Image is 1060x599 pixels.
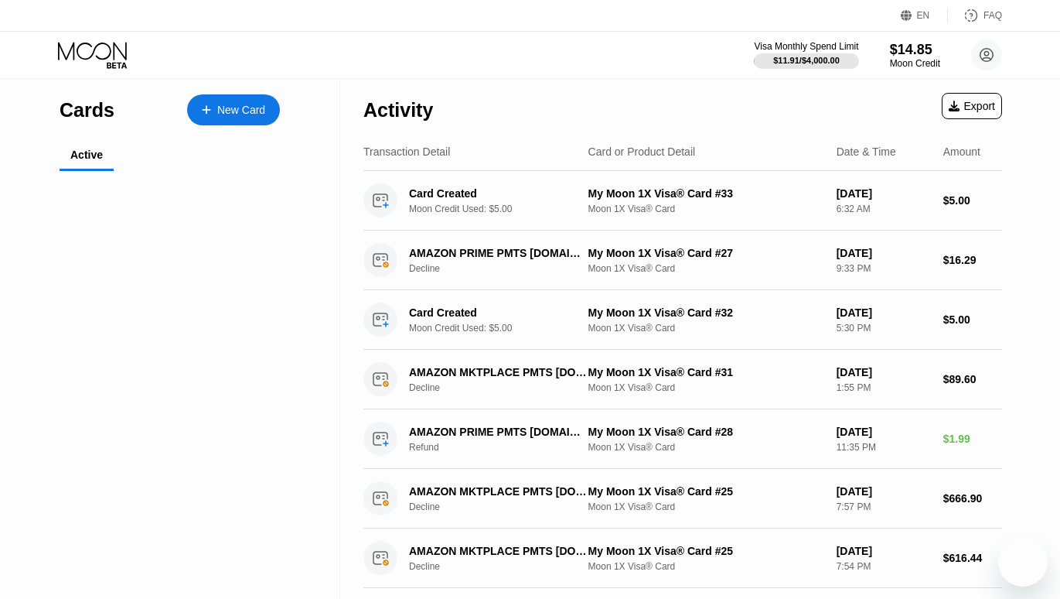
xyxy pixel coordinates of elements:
div: $89.60 [943,373,1002,385]
div: Activity [363,99,433,122]
div: 7:57 PM [837,501,931,512]
div: [DATE] [837,426,931,438]
div: Export [949,100,995,112]
iframe: Button to launch messaging window [998,537,1048,587]
div: Date & Time [837,145,896,158]
div: Moon 1X Visa® Card [588,561,824,572]
div: AMAZON MKTPLACE PMTS [DOMAIN_NAME][URL] [409,485,587,498]
div: AMAZON MKTPLACE PMTS [DOMAIN_NAME][URL]DeclineMy Moon 1X Visa® Card #31Moon 1X Visa® Card[DATE]1:... [363,350,1002,409]
div: [DATE] [837,545,931,557]
div: $616.44 [943,552,1002,564]
div: Card or Product Detail [588,145,696,158]
div: FAQ [983,10,1002,21]
div: Moon Credit Used: $5.00 [409,323,600,334]
div: Amount [943,145,980,158]
div: My Moon 1X Visa® Card #27 [588,247,824,259]
div: $666.90 [943,492,1002,505]
div: Card Created [409,187,587,200]
div: 11:35 PM [837,442,931,453]
div: $1.99 [943,433,1002,445]
div: Decline [409,382,600,393]
div: AMAZON PRIME PMTS [DOMAIN_NAME][URL]RefundMy Moon 1X Visa® Card #28Moon 1X Visa® Card[DATE]11:35 ... [363,409,1002,469]
div: $5.00 [943,313,1002,326]
div: 9:33 PM [837,263,931,274]
div: [DATE] [837,306,931,319]
div: Moon 1X Visa® Card [588,501,824,512]
div: Transaction Detail [363,145,450,158]
div: $14.85 [890,42,940,58]
div: AMAZON PRIME PMTS [DOMAIN_NAME][URL]DeclineMy Moon 1X Visa® Card #27Moon 1X Visa® Card[DATE]9:33 ... [363,231,1002,290]
div: 7:54 PM [837,561,931,572]
div: My Moon 1X Visa® Card #31 [588,366,824,378]
div: Decline [409,263,600,274]
div: My Moon 1X Visa® Card #33 [588,187,824,200]
div: Active [70,149,103,161]
div: Decline [409,561,600,572]
div: [DATE] [837,247,931,259]
div: Visa Monthly Spend Limit$11.91/$4,000.00 [754,41,858,69]
div: New Card [187,94,280,125]
div: FAQ [948,8,1002,23]
div: AMAZON PRIME PMTS [DOMAIN_NAME][URL] [409,426,587,438]
div: My Moon 1X Visa® Card #25 [588,545,824,557]
div: Moon Credit [890,58,940,69]
div: EN [901,8,948,23]
div: [DATE] [837,187,931,200]
div: Cards [60,99,114,122]
div: 1:55 PM [837,382,931,393]
div: Moon 1X Visa® Card [588,263,824,274]
div: [DATE] [837,366,931,378]
div: AMAZON MKTPLACE PMTS [DOMAIN_NAME][URL] [409,545,587,557]
div: Refund [409,442,600,453]
div: Moon 1X Visa® Card [588,323,824,334]
div: Moon 1X Visa® Card [588,382,824,393]
div: $5.00 [943,194,1002,207]
div: $11.91 / $4,000.00 [773,56,840,65]
div: Card Created [409,306,587,319]
div: $14.85Moon Credit [890,42,940,69]
div: Moon 1X Visa® Card [588,442,824,453]
div: Visa Monthly Spend Limit [754,41,858,52]
div: 5:30 PM [837,323,931,334]
div: Moon 1X Visa® Card [588,204,824,214]
div: Decline [409,501,600,512]
div: Card CreatedMoon Credit Used: $5.00My Moon 1X Visa® Card #33Moon 1X Visa® Card[DATE]6:32 AM$5.00 [363,171,1002,231]
div: New Card [217,104,265,117]
div: AMAZON PRIME PMTS [DOMAIN_NAME][URL] [409,247,587,259]
div: 6:32 AM [837,204,931,214]
div: $16.29 [943,254,1002,266]
div: [DATE] [837,485,931,498]
div: AMAZON MKTPLACE PMTS [DOMAIN_NAME][URL]DeclineMy Moon 1X Visa® Card #25Moon 1X Visa® Card[DATE]7:... [363,469,1002,529]
div: Export [942,93,1002,119]
div: AMAZON MKTPLACE PMTS [DOMAIN_NAME][URL] [409,366,587,378]
div: My Moon 1X Visa® Card #25 [588,485,824,498]
div: Card CreatedMoon Credit Used: $5.00My Moon 1X Visa® Card #32Moon 1X Visa® Card[DATE]5:30 PM$5.00 [363,290,1002,350]
div: EN [917,10,930,21]
div: My Moon 1X Visa® Card #32 [588,306,824,319]
div: Moon Credit Used: $5.00 [409,204,600,214]
div: My Moon 1X Visa® Card #28 [588,426,824,438]
div: AMAZON MKTPLACE PMTS [DOMAIN_NAME][URL]DeclineMy Moon 1X Visa® Card #25Moon 1X Visa® Card[DATE]7:... [363,529,1002,588]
